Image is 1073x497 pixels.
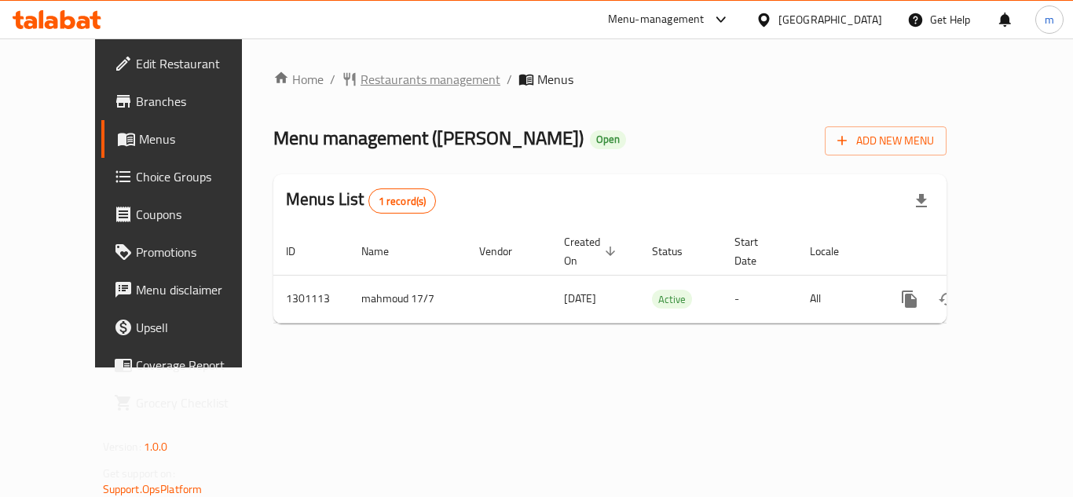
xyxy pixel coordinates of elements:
span: Grocery Checklist [136,393,262,412]
a: Menu disclaimer [101,271,274,309]
span: Active [652,291,692,309]
a: Grocery Checklist [101,384,274,422]
a: Branches [101,82,274,120]
td: mahmoud 17/7 [349,275,467,323]
span: Coupons [136,205,262,224]
a: Choice Groups [101,158,274,196]
span: Vendor [479,242,533,261]
div: [GEOGRAPHIC_DATA] [778,11,882,28]
a: Edit Restaurant [101,45,274,82]
span: Menu management ( [PERSON_NAME] ) [273,120,584,155]
a: Promotions [101,233,274,271]
span: Start Date [734,232,778,270]
td: - [722,275,797,323]
div: Active [652,290,692,309]
table: enhanced table [273,228,1054,323]
a: Coverage Report [101,346,274,384]
button: Change Status [928,280,966,318]
span: Open [590,133,626,146]
span: Add New Menu [837,131,934,151]
button: Add New Menu [825,126,947,155]
span: Restaurants management [361,70,500,89]
span: Get support on: [103,463,175,484]
span: Choice Groups [136,167,262,186]
span: ID [286,242,316,261]
span: Name [361,242,409,261]
li: / [330,70,335,89]
span: Menus [139,130,262,148]
div: Open [590,130,626,149]
span: Locale [810,242,859,261]
span: Coverage Report [136,356,262,375]
a: Menus [101,120,274,158]
td: 1301113 [273,275,349,323]
td: All [797,275,878,323]
span: Created On [564,232,621,270]
span: Upsell [136,318,262,337]
a: Restaurants management [342,70,500,89]
span: m [1045,11,1054,28]
span: Menus [537,70,573,89]
span: Edit Restaurant [136,54,262,73]
div: Export file [903,182,940,220]
span: Status [652,242,703,261]
span: 1 record(s) [369,194,436,209]
a: Coupons [101,196,274,233]
span: Version: [103,437,141,457]
a: Home [273,70,324,89]
li: / [507,70,512,89]
span: 1.0.0 [144,437,168,457]
span: Branches [136,92,262,111]
a: Upsell [101,309,274,346]
button: more [891,280,928,318]
span: Menu disclaimer [136,280,262,299]
th: Actions [878,228,1054,276]
nav: breadcrumb [273,70,947,89]
span: Promotions [136,243,262,261]
div: Menu-management [608,10,705,29]
span: [DATE] [564,288,596,309]
h2: Menus List [286,188,436,214]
